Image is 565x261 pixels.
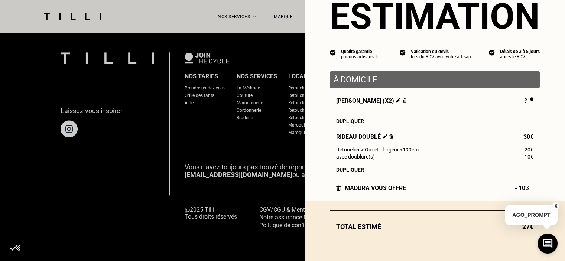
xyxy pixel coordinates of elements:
div: Validation du devis [411,49,471,54]
div: Madura vous offre [336,185,406,192]
span: avec doublure(s) [336,154,375,160]
div: après le RDV [500,54,540,59]
p: AGO_PROMPT [505,205,558,225]
span: [PERSON_NAME] (x2) [336,97,407,105]
img: Éditer [383,134,387,139]
div: Dupliquer [336,167,533,173]
span: Retoucher > Ourlet - largeur <199cm [336,147,419,153]
img: Éditer [396,98,401,103]
img: icon list info [400,49,406,56]
img: icon list info [489,49,495,56]
img: Supprimer [389,134,393,139]
div: Qualité garantie [341,49,382,54]
span: 30€ [523,133,533,140]
div: Dupliquer [336,118,533,124]
div: ? [524,97,533,105]
img: Pourquoi le prix est indéfini ? [530,97,533,101]
p: À domicile [334,75,536,84]
span: Rideau doublé [336,133,393,140]
img: Supprimer [403,98,407,103]
span: - 10% [515,185,533,192]
span: 10€ [525,154,533,160]
img: icon list info [330,49,336,56]
div: par nos artisans Tilli [341,54,382,59]
div: Délais de 3 à 5 jours [500,49,540,54]
div: Total estimé [330,223,540,231]
button: X [552,202,559,210]
div: lors du RDV avec votre artisan [411,54,471,59]
span: 20€ [525,147,533,153]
